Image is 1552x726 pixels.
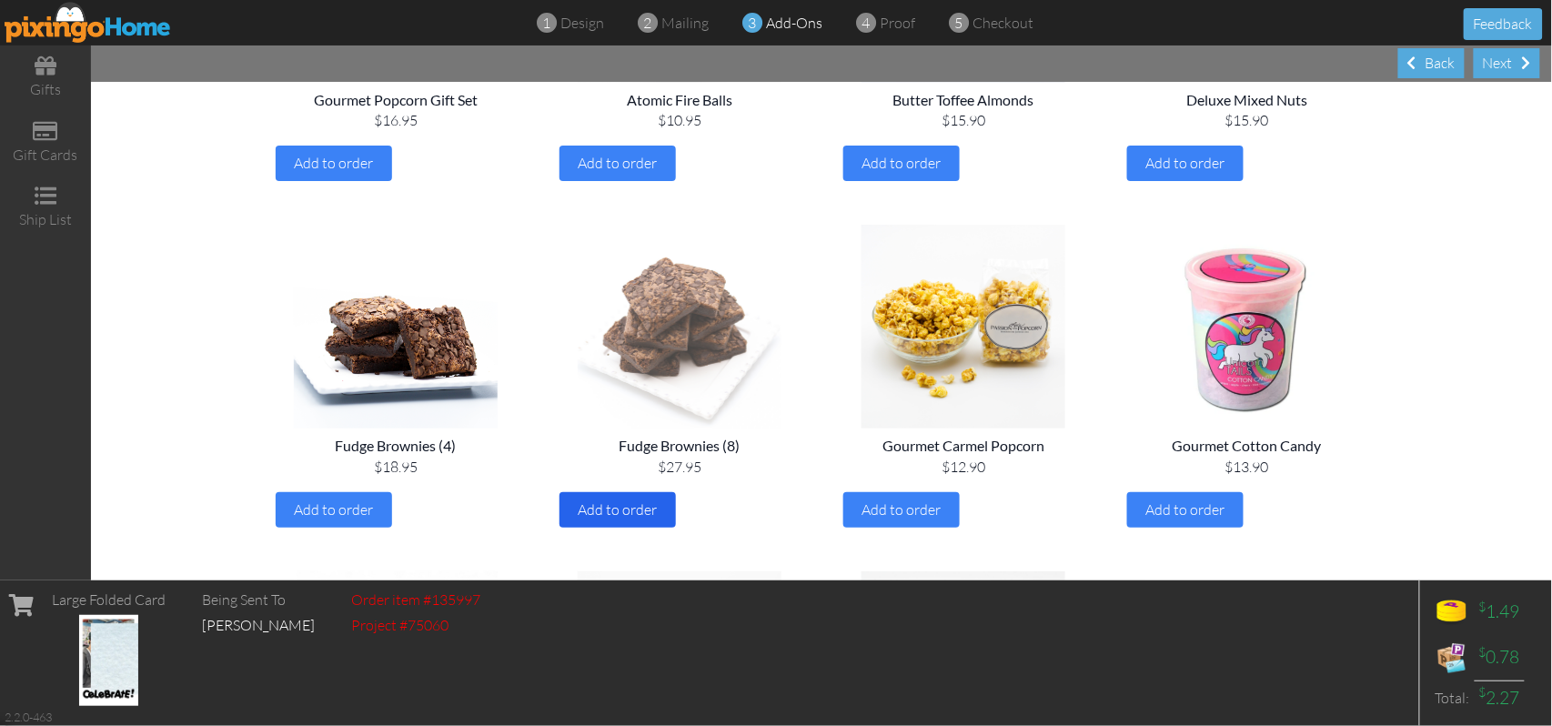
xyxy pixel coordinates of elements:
[880,14,915,32] span: proof
[5,709,52,725] div: 2.2.0-463
[1479,599,1486,614] sup: $
[5,2,172,43] img: pixingo logo
[862,13,871,34] span: 4
[862,500,942,519] span: Add to order
[295,154,374,172] span: Add to order
[862,154,942,172] span: Add to order
[1474,48,1540,78] div: Next
[766,14,822,32] span: add-ons
[644,13,652,34] span: 2
[559,457,800,478] div: $27.95
[661,14,709,32] span: mailing
[1127,457,1367,478] div: $13.90
[276,90,516,111] div: Gourmet Popcorn Gift Set
[52,590,166,610] div: Large Folded Card
[579,500,658,519] span: Add to order
[351,615,480,636] div: Project #75060
[1479,684,1486,700] sup: $
[560,14,604,32] span: design
[1146,154,1225,172] span: Add to order
[1475,635,1525,681] td: 0.78
[351,590,480,610] div: Order item #135997
[579,154,658,172] span: Add to order
[836,225,1091,429] img: Front of men's Basic Tee in black.
[1464,8,1543,40] button: Feedback
[1120,225,1375,429] img: Front of men's Basic Tee in black.
[1434,640,1470,676] img: expense-icon.png
[749,13,757,34] span: 3
[559,436,800,457] div: Fudge Brownies (8)
[1475,590,1525,635] td: 1.49
[276,436,516,457] div: Fudge Brownies (4)
[1434,594,1470,630] img: points-icon.png
[559,110,800,131] div: $10.95
[79,615,137,706] img: 135997-1-1758479541031-a3f933e258fb92fd-qa.jpg
[1398,48,1465,78] div: Back
[843,457,1083,478] div: $12.90
[276,110,516,131] div: $16.95
[955,13,963,34] span: 5
[543,13,551,34] span: 1
[843,436,1083,457] div: Gourmet Carmel Popcorn
[843,90,1083,111] div: Butter Toffee Almonds
[1127,110,1367,131] div: $15.90
[1429,681,1475,715] td: Total:
[1475,681,1525,715] td: 2.27
[973,14,1033,32] span: checkout
[1127,436,1367,457] div: Gourmet Cotton Candy
[1479,644,1486,660] sup: $
[843,110,1083,131] div: $15.90
[202,616,315,634] span: [PERSON_NAME]
[276,457,516,478] div: $18.95
[1146,500,1225,519] span: Add to order
[1127,90,1367,111] div: Deluxe Mixed Nuts
[268,225,523,429] img: Front of men's Basic Tee in black.
[202,590,315,610] div: Being Sent To
[552,225,807,429] img: Front of men's Basic Tee in black.
[295,500,374,519] span: Add to order
[559,90,800,111] div: Atomic Fire Balls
